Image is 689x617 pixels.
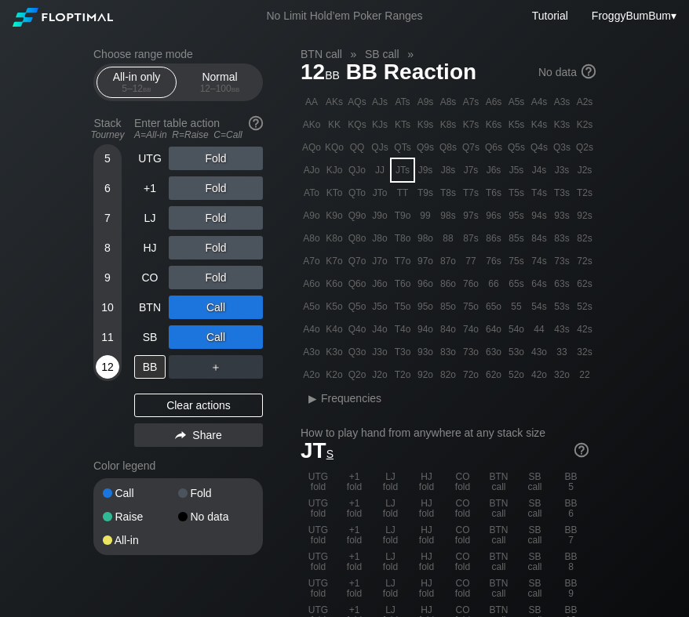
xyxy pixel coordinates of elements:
[574,250,596,272] div: 72s
[580,63,597,80] img: help.32db89a4.svg
[437,205,459,227] div: 98s
[437,296,459,318] div: 85o
[481,576,516,602] div: BTN call
[134,394,263,417] div: Clear actions
[528,159,550,181] div: J4s
[373,470,408,495] div: LJ fold
[96,355,119,379] div: 12
[409,576,444,602] div: HJ fold
[369,341,391,363] div: J3o
[134,111,263,147] div: Enter table action
[574,273,596,295] div: 62s
[551,159,573,181] div: J3s
[392,91,414,113] div: ATs
[505,364,527,386] div: 52o
[437,273,459,295] div: 86o
[169,325,263,349] div: Call
[87,111,128,147] div: Stack
[301,364,323,386] div: A2o
[505,205,527,227] div: 95s
[346,159,368,181] div: QJo
[301,523,336,549] div: UTG fold
[528,136,550,158] div: Q4s
[460,318,482,340] div: 74o
[301,136,323,158] div: AQo
[481,470,516,495] div: BTN call
[553,470,589,495] div: BB 5
[373,523,408,549] div: LJ fold
[369,250,391,272] div: J7o
[392,273,414,295] div: T6o
[437,227,459,249] div: 88
[13,8,113,27] img: Floptimal logo
[178,511,253,522] div: No data
[551,205,573,227] div: 93s
[323,318,345,340] div: K4o
[553,576,589,602] div: BB 9
[187,83,253,94] div: 12 – 100
[460,136,482,158] div: Q7s
[346,296,368,318] div: Q5o
[409,470,444,495] div: HJ fold
[592,9,671,22] span: FroggyBumBum
[460,341,482,363] div: 73o
[483,136,505,158] div: Q6s
[551,250,573,272] div: 73s
[528,296,550,318] div: 54s
[553,550,589,575] div: BB 8
[346,364,368,386] div: Q2o
[301,496,336,522] div: UTG fold
[574,205,596,227] div: 92s
[301,318,323,340] div: A4o
[460,182,482,204] div: T7s
[103,511,178,522] div: Raise
[369,296,391,318] div: J5o
[414,318,436,340] div: 94o
[134,236,166,260] div: HJ
[551,364,573,386] div: 32o
[414,182,436,204] div: T9s
[301,159,323,181] div: AJo
[399,48,422,60] span: »
[414,136,436,158] div: Q9s
[505,296,527,318] div: 55
[392,341,414,363] div: T3o
[301,550,336,575] div: UTG fold
[445,470,480,495] div: CO fold
[437,341,459,363] div: 83o
[483,114,505,136] div: K6s
[337,496,372,522] div: +1 fold
[392,159,414,181] div: JTs
[301,296,323,318] div: A5o
[573,441,590,459] img: help.32db89a4.svg
[392,227,414,249] div: T8o
[505,159,527,181] div: J5s
[392,364,414,386] div: T2o
[551,136,573,158] div: Q3s
[414,159,436,181] div: J9s
[93,453,263,478] div: Color legend
[483,205,505,227] div: 96s
[298,60,342,86] span: 12
[93,48,263,60] h2: Choose range mode
[169,176,263,200] div: Fold
[323,91,345,113] div: AKs
[231,83,240,94] span: bb
[460,364,482,386] div: 72o
[96,176,119,200] div: 6
[323,136,345,158] div: KQo
[169,236,263,260] div: Fold
[323,364,345,386] div: K2o
[169,296,263,319] div: Call
[574,114,596,136] div: K2s
[483,296,505,318] div: 65o
[528,114,550,136] div: K4s
[369,227,391,249] div: J8o
[301,426,589,439] h2: How to play hand from anywhere at any stack size
[392,136,414,158] div: QTs
[460,250,482,272] div: 77
[323,182,345,204] div: KTo
[551,91,573,113] div: A3s
[483,364,505,386] div: 62o
[392,114,414,136] div: KTs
